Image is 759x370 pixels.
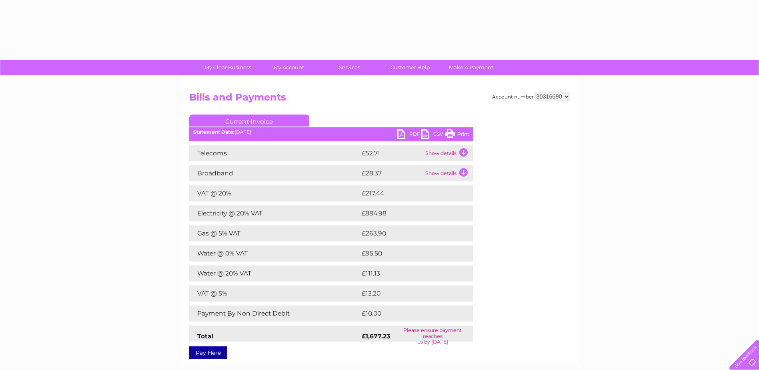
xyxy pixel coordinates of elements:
td: VAT @ 5% [189,286,360,302]
td: Gas @ 5% VAT [189,225,360,241]
td: £95.50 [360,245,457,261]
a: Make A Payment [438,60,504,75]
td: £10.00 [360,306,457,322]
strong: Total [197,332,214,340]
td: Water @ 20% VAT [189,265,360,282]
td: £52.71 [360,145,423,161]
h2: Bills and Payments [189,92,570,107]
div: Account number [492,92,570,101]
td: Broadband [189,165,360,181]
td: Show details [423,145,473,161]
div: [DATE] [189,129,473,135]
td: Water @ 0% VAT [189,245,360,261]
a: Print [445,129,469,141]
td: £884.98 [360,205,459,221]
td: £217.44 [360,185,459,201]
td: £111.13 [360,265,456,282]
td: £263.90 [360,225,459,241]
b: Statement Date: [193,129,234,135]
td: £28.37 [360,165,423,181]
td: Electricity @ 20% VAT [189,205,360,221]
a: CSV [421,129,445,141]
td: Show details [423,165,473,181]
td: Payment By Non Direct Debit [189,306,360,322]
a: Customer Help [377,60,443,75]
td: VAT @ 20% [189,185,360,201]
a: My Account [256,60,322,75]
strong: £1,677.23 [362,332,390,340]
a: My Clear Business [195,60,261,75]
td: Please ensure payment reaches us by [DATE] [392,326,473,347]
td: £13.20 [360,286,457,302]
a: Pay Here [189,346,227,359]
a: Services [316,60,383,75]
td: Telecoms [189,145,360,161]
a: PDF [397,129,421,141]
a: Current Invoice [189,115,309,127]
